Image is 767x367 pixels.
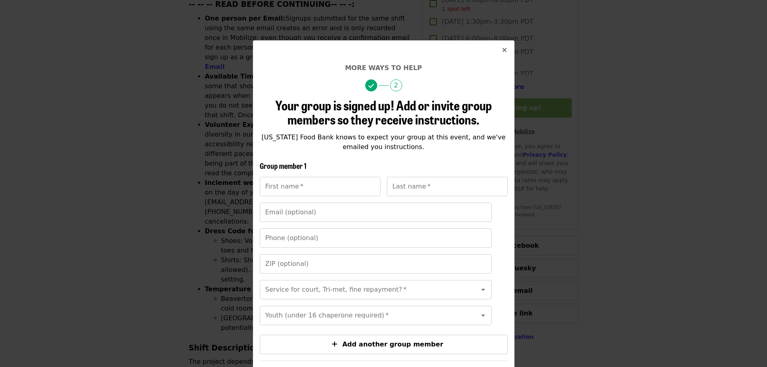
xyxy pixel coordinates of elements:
[260,177,380,196] input: First name
[345,64,422,72] span: More ways to help
[260,228,492,248] input: Phone (optional)
[261,133,505,151] span: [US_STATE] Food Bank knows to expect your group at this event, and we've emailed you instructions.
[260,160,306,171] span: Group member 1
[275,95,492,129] span: Your group is signed up! Add or invite group members so they receive instructions.
[478,284,489,295] button: Open
[342,340,443,348] span: Add another group member
[260,254,492,274] input: ZIP (optional)
[260,335,508,354] button: Add another group member
[502,46,507,54] i: times icon
[260,203,492,222] input: Email (optional)
[390,79,402,91] span: 2
[387,177,508,196] input: Last name
[332,340,337,348] i: plus icon
[368,82,374,90] i: check icon
[478,310,489,321] button: Open
[495,41,514,60] button: Close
